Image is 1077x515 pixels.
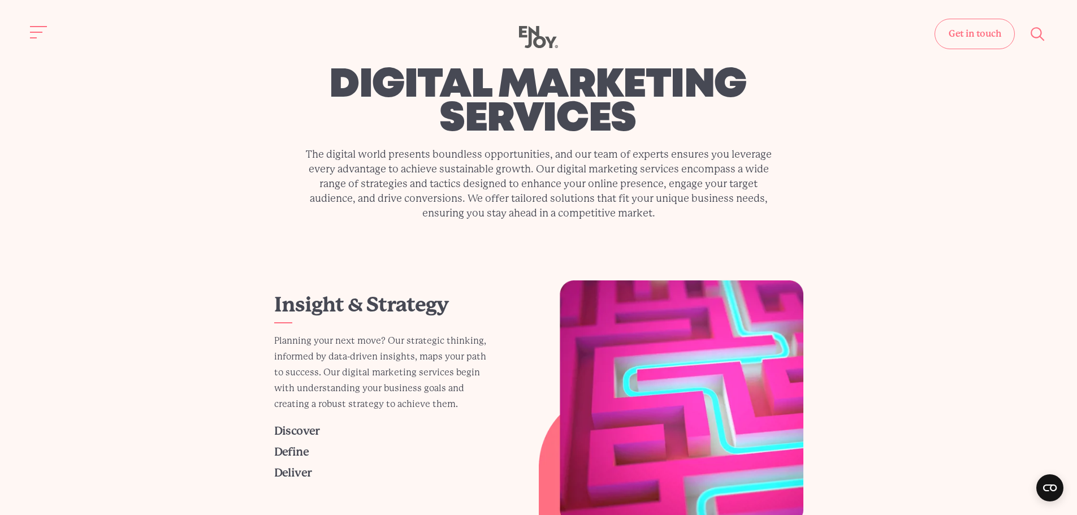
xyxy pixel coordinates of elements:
p: Planning your next move? Our strategic thinking, informed by data-driven insights, maps your path... [274,333,496,412]
a: Insight & Strategy [274,293,448,317]
a: Discover [274,425,320,438]
a: Deliver [274,466,312,479]
button: Open CMP widget [1036,474,1063,501]
button: Site navigation [27,20,51,44]
a: Define [274,445,309,458]
p: The digital world presents boundless opportunities, and our team of experts ensures you leverage ... [300,147,777,220]
h1: digital marketing services [299,69,777,137]
a: Get in touch [935,19,1015,49]
button: Site search [1026,22,1050,46]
